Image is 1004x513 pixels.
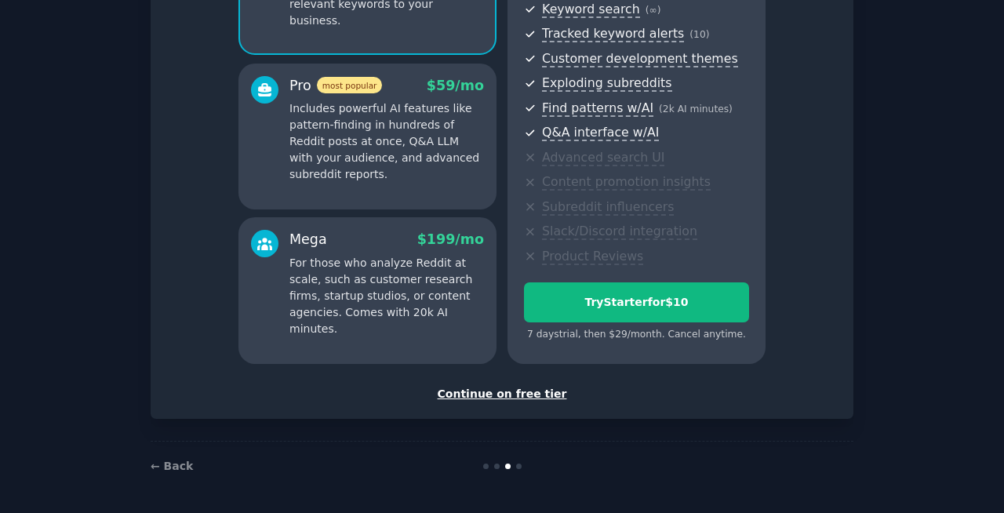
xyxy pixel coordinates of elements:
[427,78,484,93] span: $ 59 /mo
[289,255,484,337] p: For those who analyze Reddit at scale, such as customer research firms, startup studios, or conte...
[689,29,709,40] span: ( 10 )
[542,224,697,240] span: Slack/Discord integration
[151,460,193,472] a: ← Back
[646,5,661,16] span: ( ∞ )
[289,76,382,96] div: Pro
[659,104,733,115] span: ( 2k AI minutes )
[289,230,327,249] div: Mega
[542,2,640,18] span: Keyword search
[542,150,664,166] span: Advanced search UI
[542,174,711,191] span: Content promotion insights
[525,294,748,311] div: Try Starter for $10
[542,51,738,67] span: Customer development themes
[289,100,484,183] p: Includes powerful AI features like pattern-finding in hundreds of Reddit posts at once, Q&A LLM w...
[524,282,749,322] button: TryStarterfor$10
[542,199,674,216] span: Subreddit influencers
[542,100,653,117] span: Find patterns w/AI
[542,125,659,141] span: Q&A interface w/AI
[542,75,671,92] span: Exploding subreddits
[317,77,383,93] span: most popular
[524,328,749,342] div: 7 days trial, then $ 29 /month . Cancel anytime.
[542,26,684,42] span: Tracked keyword alerts
[542,249,643,265] span: Product Reviews
[167,386,837,402] div: Continue on free tier
[417,231,484,247] span: $ 199 /mo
